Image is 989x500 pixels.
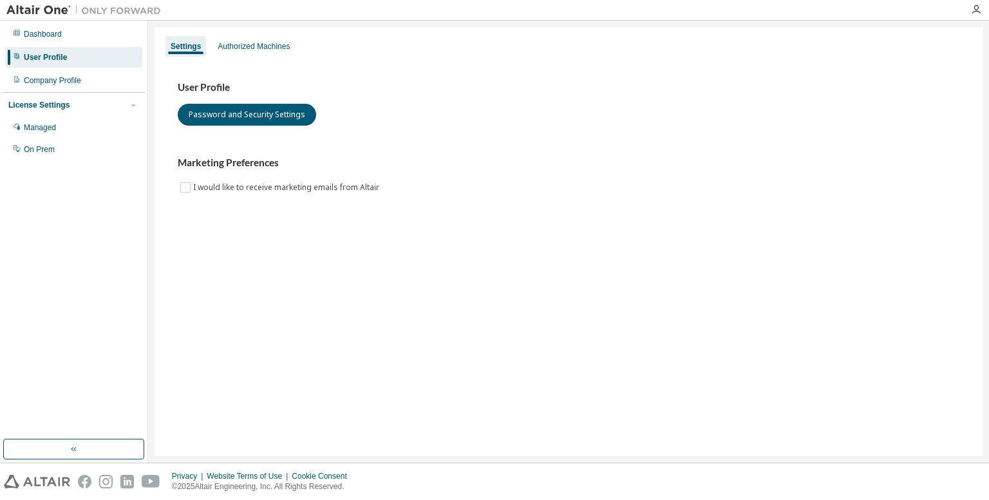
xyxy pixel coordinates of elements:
[178,81,959,94] h3: User Profile
[78,475,91,488] img: facebook.svg
[6,4,167,17] img: Altair One
[120,475,134,488] img: linkedin.svg
[178,157,959,169] h3: Marketing Preferences
[193,180,382,195] label: I would like to receive marketing emails from Altair
[24,122,56,133] div: Managed
[4,475,70,488] img: altair_logo.svg
[218,41,290,52] div: Authorized Machines
[207,471,292,481] div: Website Terms of Use
[24,75,81,86] div: Company Profile
[172,471,207,481] div: Privacy
[172,481,355,492] p: © 2025 Altair Engineering, Inc. All Rights Reserved.
[292,471,354,481] div: Cookie Consent
[178,104,316,126] button: Password and Security Settings
[24,52,67,63] div: User Profile
[8,100,70,110] div: License Settings
[24,29,62,39] div: Dashboard
[142,475,160,488] img: youtube.svg
[171,41,201,52] div: Settings
[24,144,55,155] div: On Prem
[99,475,113,488] img: instagram.svg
